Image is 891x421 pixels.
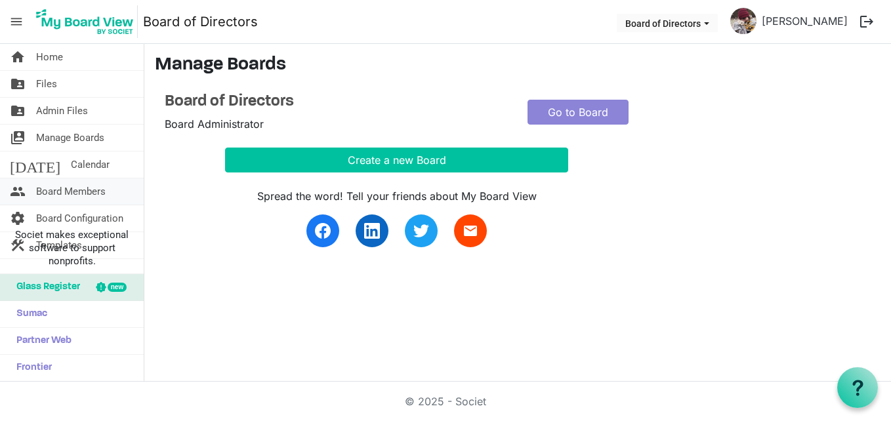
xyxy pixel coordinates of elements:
span: Partner Web [10,328,72,354]
span: switch_account [10,125,26,151]
img: a6ah0srXjuZ-12Q8q2R8a_YFlpLfa_R6DrblpP7LWhseZaehaIZtCsKbqyqjCVmcIyzz-CnSwFS6VEpFR7BkWg_thumb.png [730,8,756,34]
a: © 2025 - Societ [405,395,486,408]
div: new [108,283,127,292]
a: Board of Directors [143,9,258,35]
span: Files [36,71,57,97]
span: Glass Register [10,274,80,300]
span: [DATE] [10,151,60,178]
span: Societ makes exceptional software to support nonprofits. [6,228,138,268]
a: Board of Directors [165,92,508,111]
button: Board of Directors dropdownbutton [617,14,718,32]
img: My Board View Logo [32,5,138,38]
span: folder_shared [10,71,26,97]
img: twitter.svg [413,223,429,239]
span: Frontier [10,355,52,381]
span: folder_shared [10,98,26,124]
span: Calendar [71,151,110,178]
span: Manage Boards [36,125,104,151]
div: Spread the word! Tell your friends about My Board View [225,188,568,204]
span: Home [36,44,63,70]
a: email [454,214,487,247]
span: settings [10,205,26,231]
span: people [10,178,26,205]
span: menu [4,9,29,34]
span: Board Members [36,178,106,205]
button: Create a new Board [225,148,568,172]
img: linkedin.svg [364,223,380,239]
span: Admin Files [36,98,88,124]
span: Sumac [10,301,47,327]
h3: Manage Boards [155,54,881,77]
a: Go to Board [528,100,629,125]
a: My Board View Logo [32,5,143,38]
button: logout [853,8,881,35]
span: Board Administrator [165,117,264,130]
span: email [463,223,478,239]
img: facebook.svg [315,223,331,239]
span: home [10,44,26,70]
span: Board Configuration [36,205,123,231]
a: [PERSON_NAME] [756,8,853,34]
